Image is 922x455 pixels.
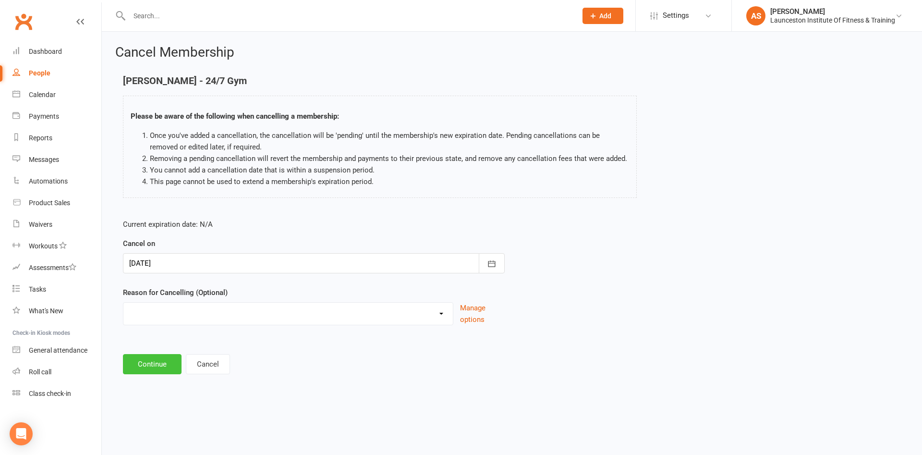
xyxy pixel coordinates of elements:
[29,69,50,77] div: People
[29,264,76,271] div: Assessments
[582,8,623,24] button: Add
[131,112,339,121] strong: Please be aware of the following when cancelling a membership:
[150,164,629,176] li: You cannot add a cancellation date that is within a suspension period.
[29,156,59,163] div: Messages
[123,287,228,298] label: Reason for Cancelling (Optional)
[29,242,58,250] div: Workouts
[12,62,101,84] a: People
[123,75,637,86] h4: [PERSON_NAME] - 24/7 Gym
[663,5,689,26] span: Settings
[12,192,101,214] a: Product Sales
[186,354,230,374] button: Cancel
[770,16,895,25] div: Launceston Institute Of Fitness & Training
[150,153,629,164] li: Removing a pending cancellation will revert the membership and payments to their previous state, ...
[599,12,611,20] span: Add
[12,383,101,405] a: Class kiosk mode
[29,368,51,376] div: Roll call
[770,7,895,16] div: [PERSON_NAME]
[29,390,71,397] div: Class check-in
[150,130,629,153] li: Once you've added a cancellation, the cancellation will be 'pending' until the membership's new e...
[29,307,63,315] div: What's New
[746,6,765,25] div: AS
[10,422,33,445] div: Open Intercom Messenger
[123,219,505,230] p: Current expiration date: N/A
[29,112,59,120] div: Payments
[12,171,101,192] a: Automations
[12,106,101,127] a: Payments
[12,10,36,34] a: Clubworx
[150,176,629,187] li: This page cannot be used to extend a membership's expiration period.
[12,41,101,62] a: Dashboard
[12,279,101,300] a: Tasks
[12,300,101,322] a: What's New
[12,84,101,106] a: Calendar
[29,48,62,55] div: Dashboard
[126,9,570,23] input: Search...
[29,346,87,354] div: General attendance
[29,91,56,98] div: Calendar
[123,238,155,249] label: Cancel on
[29,199,70,207] div: Product Sales
[12,235,101,257] a: Workouts
[123,354,182,374] button: Continue
[12,257,101,279] a: Assessments
[460,302,505,325] button: Manage options
[12,127,101,149] a: Reports
[12,214,101,235] a: Waivers
[29,285,46,293] div: Tasks
[29,221,52,228] div: Waivers
[12,149,101,171] a: Messages
[115,45,909,60] h2: Cancel Membership
[29,177,68,185] div: Automations
[12,361,101,383] a: Roll call
[29,134,52,142] div: Reports
[12,340,101,361] a: General attendance kiosk mode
